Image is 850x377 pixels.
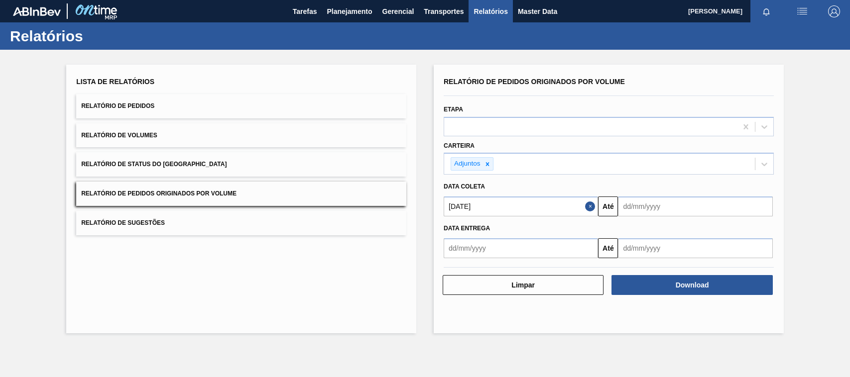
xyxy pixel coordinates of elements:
[327,5,372,17] span: Planejamento
[424,5,464,17] span: Transportes
[611,275,772,295] button: Download
[13,7,61,16] img: TNhmsLtSVTkK8tSr43FrP2fwEKptu5GPRR3wAAAABJRU5ErkJggg==
[828,5,840,17] img: Logout
[444,106,463,113] label: Etapa
[474,5,507,17] span: Relatórios
[81,132,157,139] span: Relatório de Volumes
[76,78,154,86] span: Lista de Relatórios
[81,102,154,109] span: Relatório de Pedidos
[382,5,414,17] span: Gerencial
[81,161,227,168] span: Relatório de Status do [GEOGRAPHIC_DATA]
[451,158,482,170] div: Adjuntos
[293,5,317,17] span: Tarefas
[76,182,406,206] button: Relatório de Pedidos Originados por Volume
[585,196,598,216] button: Close
[518,5,557,17] span: Master Data
[444,183,485,190] span: Data coleta
[598,196,618,216] button: Até
[444,225,490,232] span: Data entrega
[10,30,187,42] h1: Relatórios
[444,196,598,216] input: dd/mm/yyyy
[618,238,772,258] input: dd/mm/yyyy
[81,190,237,197] span: Relatório de Pedidos Originados por Volume
[598,238,618,258] button: Até
[750,4,782,18] button: Notificações
[444,142,475,149] label: Carteira
[444,238,598,258] input: dd/mm/yyyy
[76,211,406,235] button: Relatório de Sugestões
[796,5,808,17] img: userActions
[618,196,772,216] input: dd/mm/yyyy
[76,152,406,177] button: Relatório de Status do [GEOGRAPHIC_DATA]
[443,275,604,295] button: Limpar
[76,94,406,118] button: Relatório de Pedidos
[76,123,406,148] button: Relatório de Volumes
[444,78,625,86] span: Relatório de Pedidos Originados por Volume
[81,219,165,226] span: Relatório de Sugestões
